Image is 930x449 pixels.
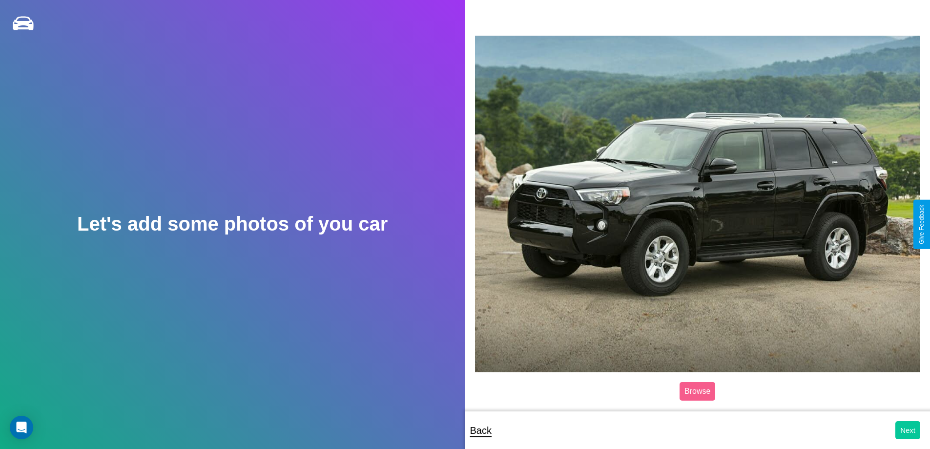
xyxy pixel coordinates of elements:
button: Next [895,421,920,439]
label: Browse [680,382,715,401]
p: Back [470,422,492,439]
img: posted [475,36,921,372]
div: Give Feedback [918,205,925,244]
div: Open Intercom Messenger [10,416,33,439]
h2: Let's add some photos of you car [77,213,388,235]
